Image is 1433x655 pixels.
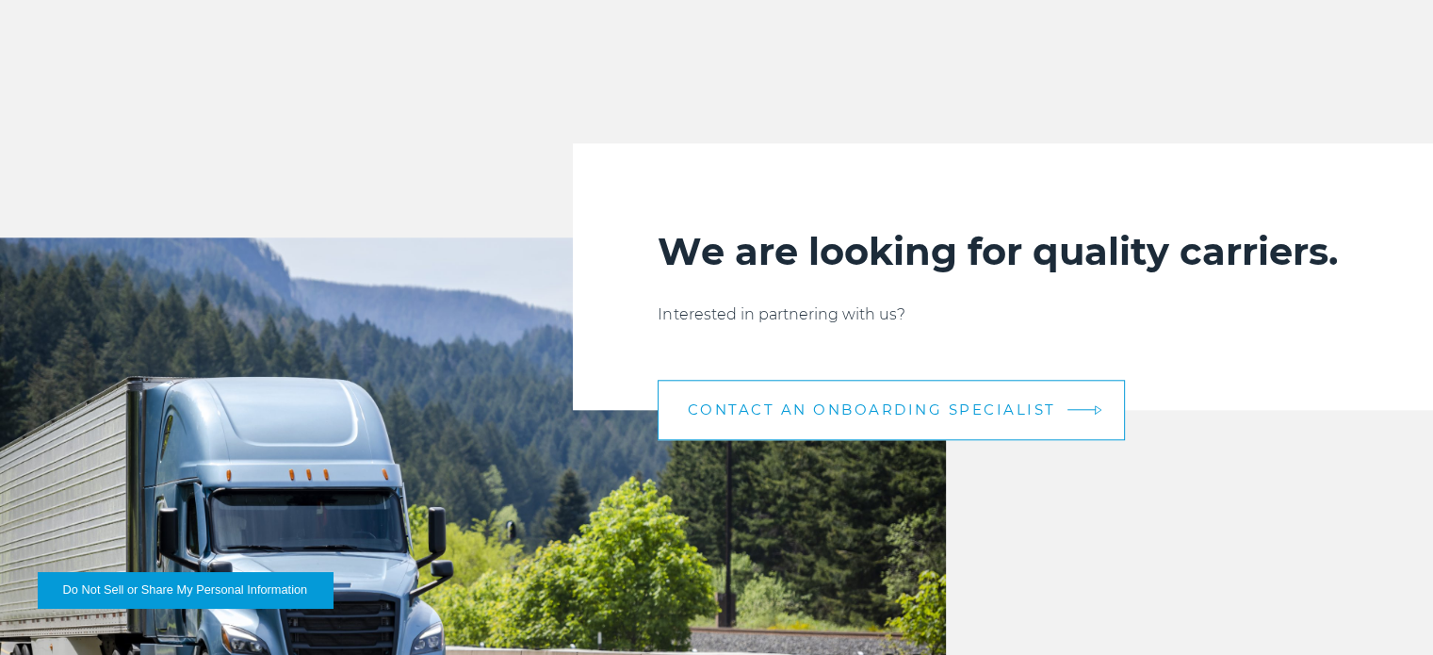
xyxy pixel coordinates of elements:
h2: We are looking for quality carriers. [658,228,1348,275]
p: Interested in partnering with us? [658,303,1348,326]
button: Do Not Sell or Share My Personal Information [38,572,333,608]
iframe: Chat Widget [1339,565,1433,655]
a: CONTACT AN ONBOARDING SPECIALIST arrow arrow [658,380,1125,440]
span: CONTACT AN ONBOARDING SPECIALIST [687,402,1055,417]
img: arrow [1095,404,1102,415]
